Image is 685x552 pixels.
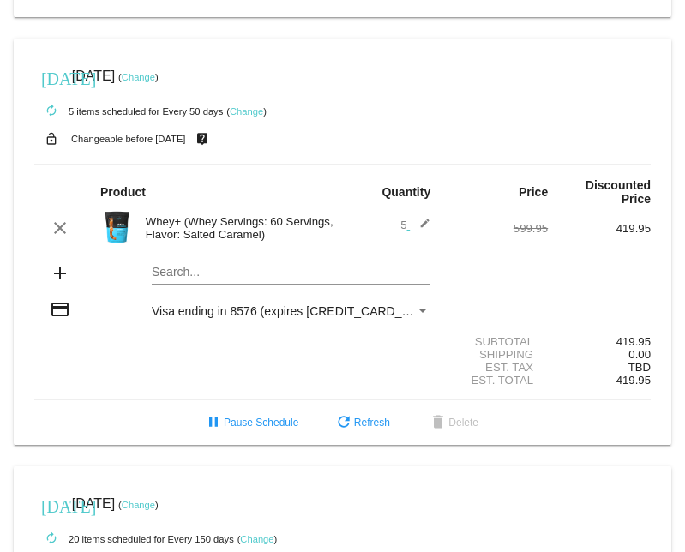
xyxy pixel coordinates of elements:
[333,413,354,434] mat-icon: refresh
[41,101,62,122] mat-icon: autorenew
[548,335,651,348] div: 419.95
[333,417,390,429] span: Refresh
[428,413,448,434] mat-icon: delete
[100,210,135,244] img: Image-1-Carousel-Whey-5lb-Salted-Caramel.png
[122,72,155,82] a: Change
[445,348,548,361] div: Shipping
[445,335,548,348] div: Subtotal
[410,218,430,238] mat-icon: edit
[192,128,213,150] mat-icon: live_help
[189,407,312,438] button: Pause Schedule
[118,72,159,82] small: ( )
[41,128,62,150] mat-icon: lock_open
[203,413,224,434] mat-icon: pause
[50,299,70,320] mat-icon: credit_card
[50,218,70,238] mat-icon: clear
[382,185,430,199] strong: Quantity
[152,304,430,318] mat-select: Payment Method
[586,178,651,206] strong: Discounted Price
[152,266,430,279] input: Search...
[41,529,62,549] mat-icon: autorenew
[445,222,548,235] div: 599.95
[320,407,404,438] button: Refresh
[100,185,146,199] strong: Product
[548,222,651,235] div: 419.95
[428,417,478,429] span: Delete
[203,417,298,429] span: Pause Schedule
[118,500,159,510] small: ( )
[226,106,267,117] small: ( )
[230,106,263,117] a: Change
[137,215,343,241] div: Whey+ (Whey Servings: 60 Servings, Flavor: Salted Caramel)
[34,106,223,117] small: 5 items scheduled for Every 50 days
[400,219,430,231] span: 5
[445,374,548,387] div: Est. Total
[616,374,651,387] span: 419.95
[50,263,70,284] mat-icon: add
[628,348,651,361] span: 0.00
[122,500,155,510] a: Change
[628,361,651,374] span: TBD
[414,407,492,438] button: Delete
[152,304,439,318] span: Visa ending in 8576 (expires [CREDIT_CARD_DATA])
[41,495,62,515] mat-icon: [DATE]
[34,534,234,544] small: 20 items scheduled for Every 150 days
[519,185,548,199] strong: Price
[41,67,62,87] mat-icon: [DATE]
[237,534,278,544] small: ( )
[445,361,548,374] div: Est. Tax
[71,134,186,144] small: Changeable before [DATE]
[240,534,273,544] a: Change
